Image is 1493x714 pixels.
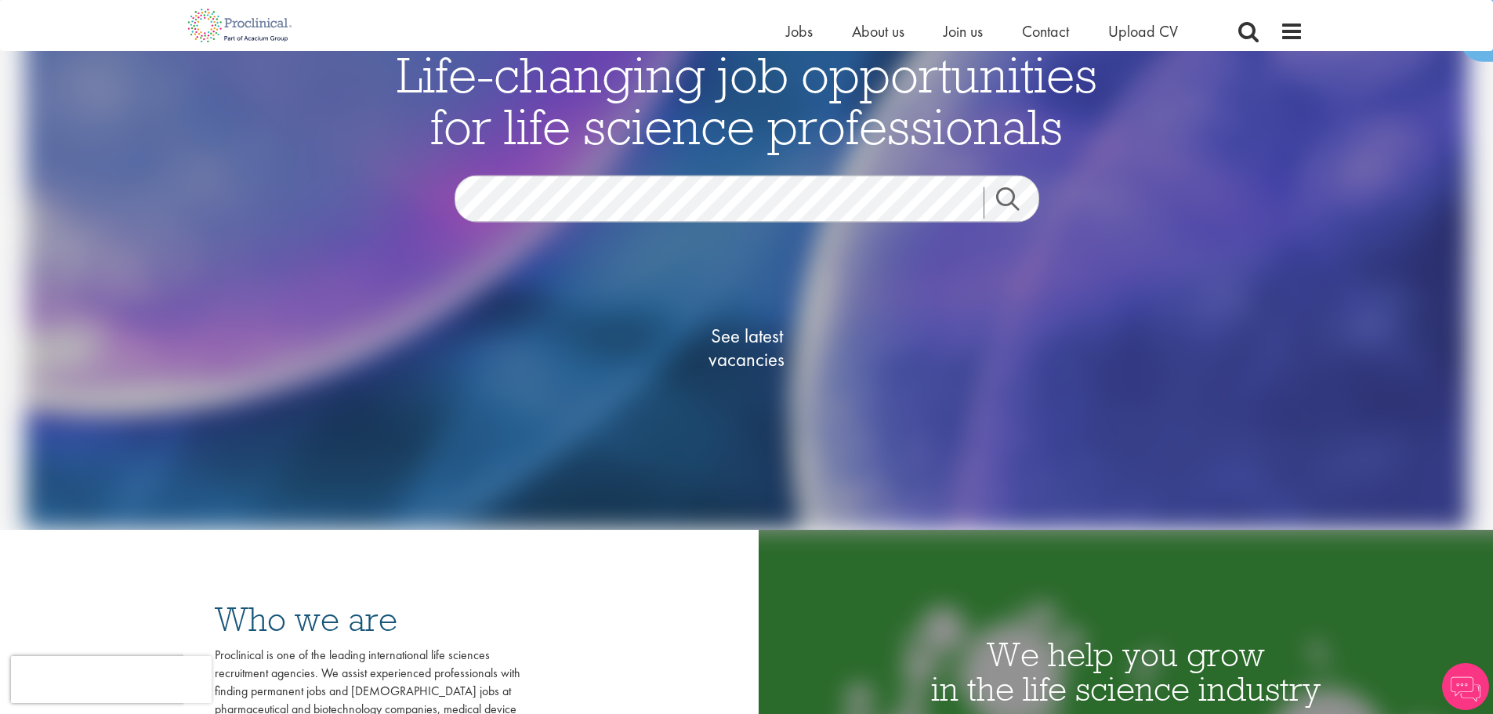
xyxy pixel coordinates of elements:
a: See latestvacancies [669,262,825,434]
iframe: reCAPTCHA [11,656,212,703]
a: Join us [944,21,983,42]
a: About us [852,21,904,42]
a: Job search submit button [984,187,1051,219]
img: Chatbot [1442,663,1489,710]
span: See latest vacancies [669,324,825,371]
span: Life-changing job opportunities for life science professionals [397,43,1097,158]
a: Contact [1022,21,1069,42]
a: Jobs [786,21,813,42]
a: Upload CV [1108,21,1178,42]
h3: Who we are [215,602,520,636]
